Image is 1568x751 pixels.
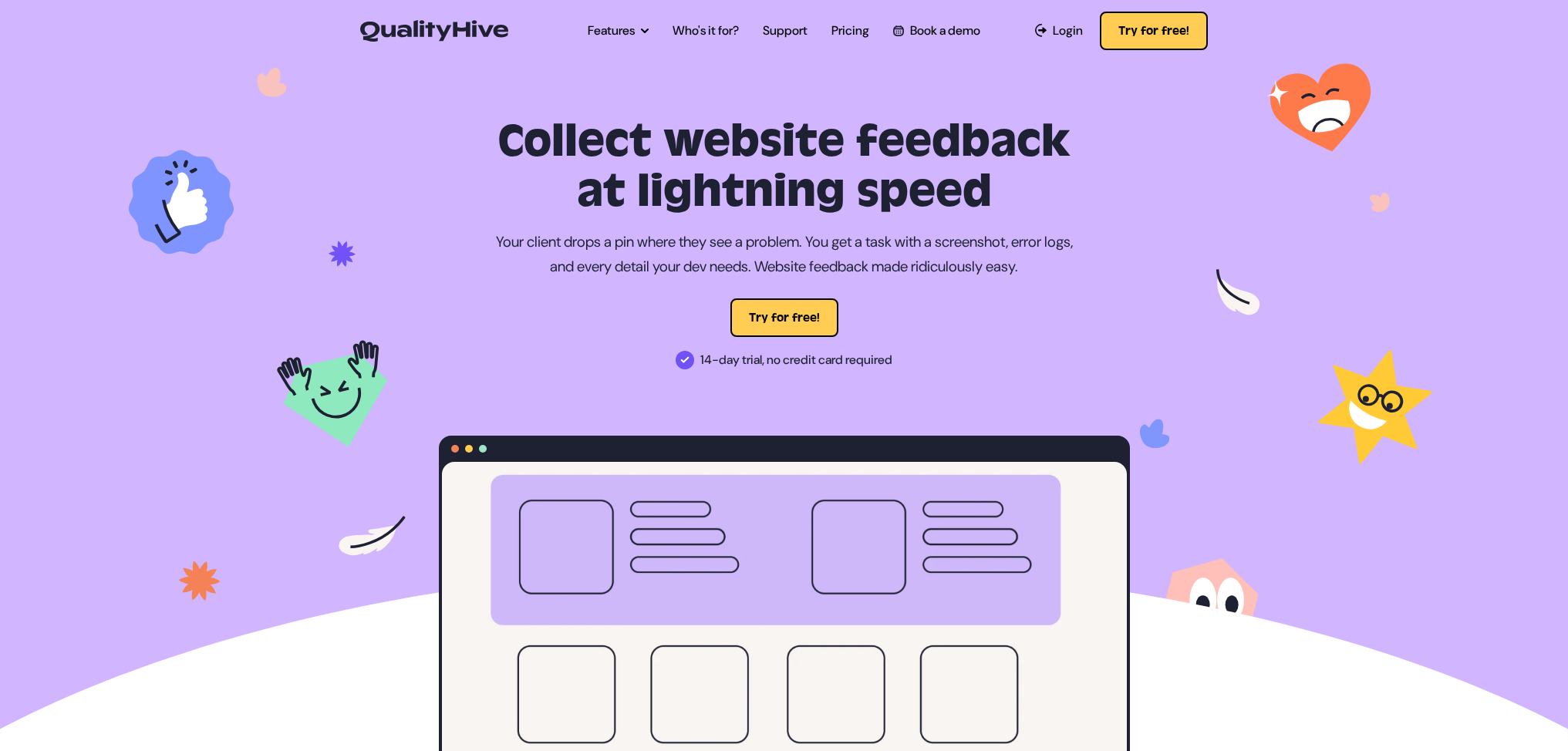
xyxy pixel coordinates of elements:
a: Book a demo [893,22,980,40]
span: 14-day trial, no credit card required [700,348,892,372]
a: Who's it for? [673,22,739,40]
span: Login [1053,22,1083,40]
img: QualityHive - Bug Tracking Tool [360,20,508,42]
button: Try for free! [730,298,838,337]
a: Login [1035,22,1084,40]
a: Pricing [831,22,869,40]
h1: Collect website feedback at lightning speed [439,117,1130,217]
p: Your client drops a pin where they see a problem. You get a task with a screenshot, error logs, a... [495,230,1074,280]
button: Try for free! [1100,12,1208,50]
a: Support [763,22,808,40]
img: Book a QualityHive Demo [893,25,903,35]
a: Features [588,22,649,40]
img: 14-day trial, no credit card required [676,351,694,369]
